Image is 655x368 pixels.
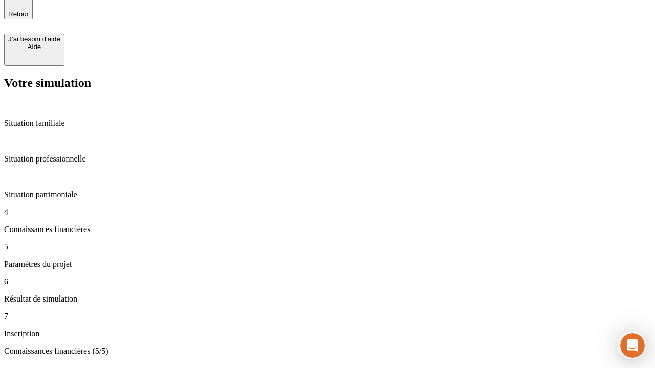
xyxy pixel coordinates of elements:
p: Connaissances financières (5/5) [4,347,651,356]
p: 5 [4,242,651,251]
p: 6 [4,277,651,286]
span: Retour [8,10,29,18]
h2: Votre simulation [4,76,651,90]
p: Situation professionnelle [4,154,651,164]
iframe: Intercom live chat discovery launcher [618,331,646,359]
div: Aide [8,43,60,51]
p: Situation patrimoniale [4,190,651,199]
p: 4 [4,208,651,217]
p: Résultat de simulation [4,294,651,304]
p: Paramètres du projet [4,260,651,269]
p: 7 [4,312,651,321]
div: J’ai besoin d'aide [8,35,60,43]
iframe: Intercom live chat [620,333,645,358]
p: Inscription [4,329,651,338]
p: Situation familiale [4,119,651,128]
button: J’ai besoin d'aideAide [4,34,64,66]
p: Connaissances financières [4,225,651,234]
